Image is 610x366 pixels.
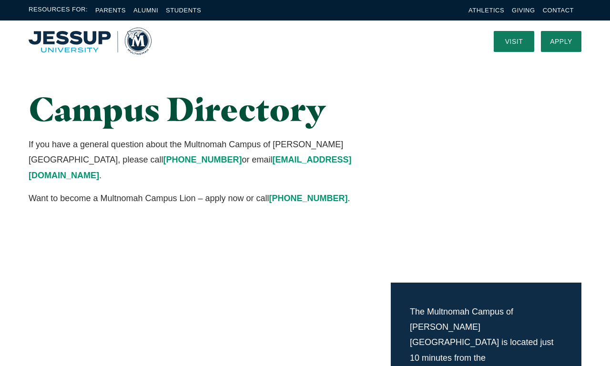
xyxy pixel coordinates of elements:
[29,28,152,55] a: Home
[512,7,535,14] a: Giving
[163,155,242,164] a: [PHONE_NUMBER]
[29,28,152,55] img: Multnomah University Logo
[541,31,581,52] a: Apply
[133,7,158,14] a: Alumni
[269,193,348,203] a: [PHONE_NUMBER]
[29,91,391,127] h1: Campus Directory
[29,5,88,16] span: Resources For:
[543,7,574,14] a: Contact
[29,137,391,183] p: If you have a general question about the Multnomah Campus of [PERSON_NAME][GEOGRAPHIC_DATA], plea...
[29,155,351,180] a: [EMAIL_ADDRESS][DOMAIN_NAME]
[468,7,504,14] a: Athletics
[95,7,126,14] a: Parents
[494,31,534,52] a: Visit
[29,191,391,206] p: Want to become a Multnomah Campus Lion – apply now or call .
[166,7,201,14] a: Students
